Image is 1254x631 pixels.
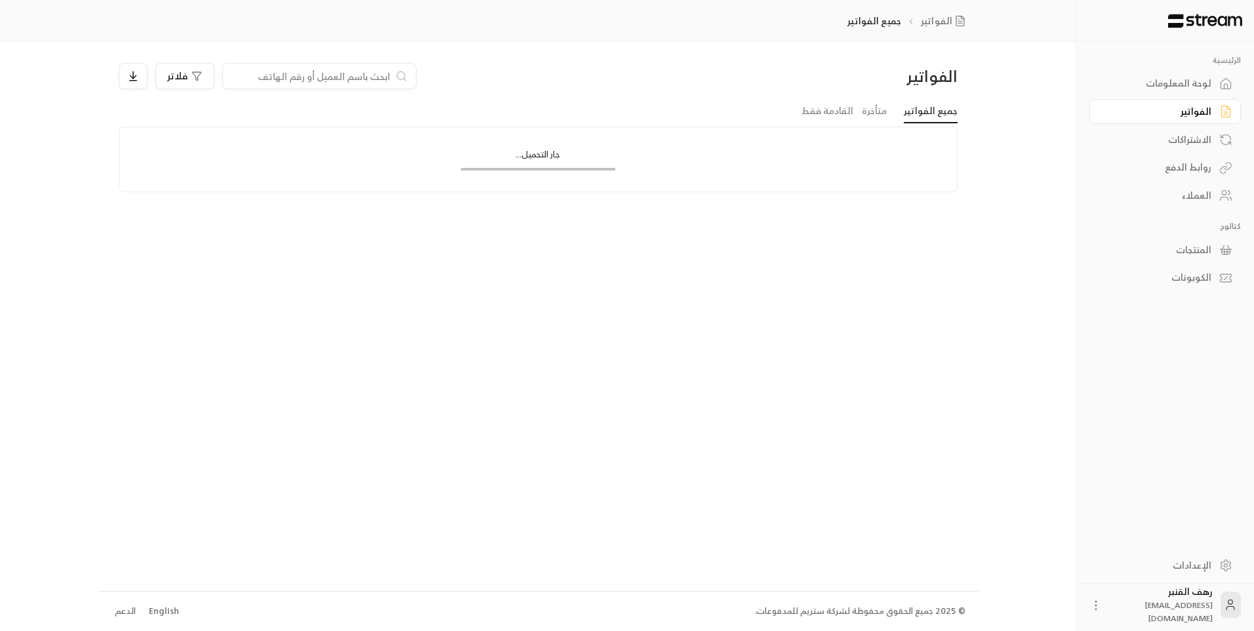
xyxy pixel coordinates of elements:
button: فلاتر [155,63,214,89]
p: كتالوج [1089,221,1241,232]
a: الدعم [111,600,140,623]
a: جميع الفواتير [904,100,958,123]
a: القادمة فقط [801,100,853,123]
a: الفواتير [921,14,971,28]
p: الرئيسية [1089,55,1241,66]
a: الكوبونات [1089,265,1241,291]
div: المنتجات [1106,243,1211,256]
a: لوحة المعلومات [1089,71,1241,96]
a: روابط الدفع [1089,155,1241,180]
div: الفواتير [1106,105,1211,118]
div: English [149,605,179,618]
a: الاشتراكات [1089,127,1241,152]
div: الإعدادات [1106,559,1211,572]
a: الفواتير [1089,99,1241,125]
nav: breadcrumb [847,14,970,28]
div: الفواتير [757,66,957,87]
a: متأخرة [862,100,887,123]
span: [EMAIL_ADDRESS][DOMAIN_NAME] [1145,598,1213,625]
div: روابط الدفع [1106,161,1211,174]
div: العملاء [1106,189,1211,202]
div: رهف القنبر [1110,585,1213,624]
div: لوحة المعلومات [1106,77,1211,90]
p: جميع الفواتير [847,14,901,28]
div: الكوبونات [1106,271,1211,284]
a: المنتجات [1089,237,1241,262]
div: © 2025 جميع الحقوق محفوظة لشركة ستريم للمدفوعات. [755,605,965,618]
span: فلاتر [167,71,188,81]
a: الإعدادات [1089,552,1241,578]
input: ابحث باسم العميل أو رقم الهاتف [231,69,391,83]
div: الاشتراكات [1106,133,1211,146]
div: جار التحميل... [461,148,615,167]
a: العملاء [1089,183,1241,209]
img: Logo [1167,14,1244,28]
